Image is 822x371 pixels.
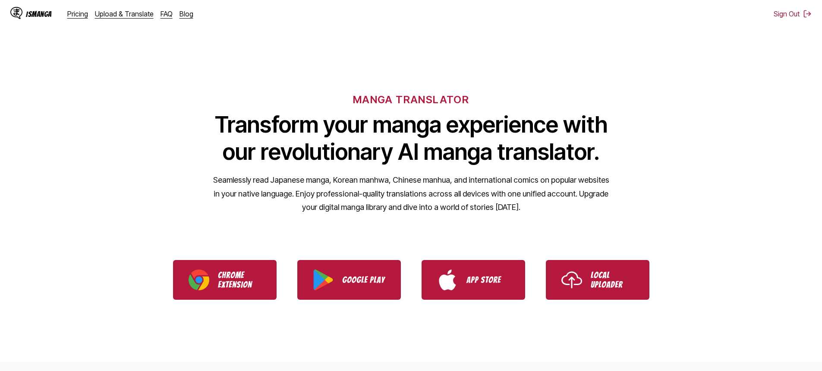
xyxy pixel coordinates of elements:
[213,173,610,214] p: Seamlessly read Japanese manga, Korean manhwa, Chinese manhua, and international comics on popula...
[297,260,401,300] a: Download IsManga from Google Play
[466,275,510,285] p: App Store
[591,270,634,289] p: Local Uploader
[95,10,154,18] a: Upload & Translate
[437,270,458,290] img: App Store logo
[10,7,67,21] a: IsManga LogoIsManga
[10,7,22,19] img: IsManga Logo
[173,260,277,300] a: Download IsManga Chrome Extension
[189,270,209,290] img: Chrome logo
[561,270,582,290] img: Upload icon
[803,10,812,18] img: Sign out
[353,93,469,106] h6: MANGA TRANSLATOR
[67,10,88,18] a: Pricing
[422,260,525,300] a: Download IsManga from App Store
[313,270,334,290] img: Google Play logo
[546,260,649,300] a: Use IsManga Local Uploader
[180,10,193,18] a: Blog
[218,270,261,289] p: Chrome Extension
[213,111,610,165] h1: Transform your manga experience with our revolutionary AI manga translator.
[774,10,812,18] button: Sign Out
[342,275,385,285] p: Google Play
[161,10,173,18] a: FAQ
[26,10,52,18] div: IsManga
